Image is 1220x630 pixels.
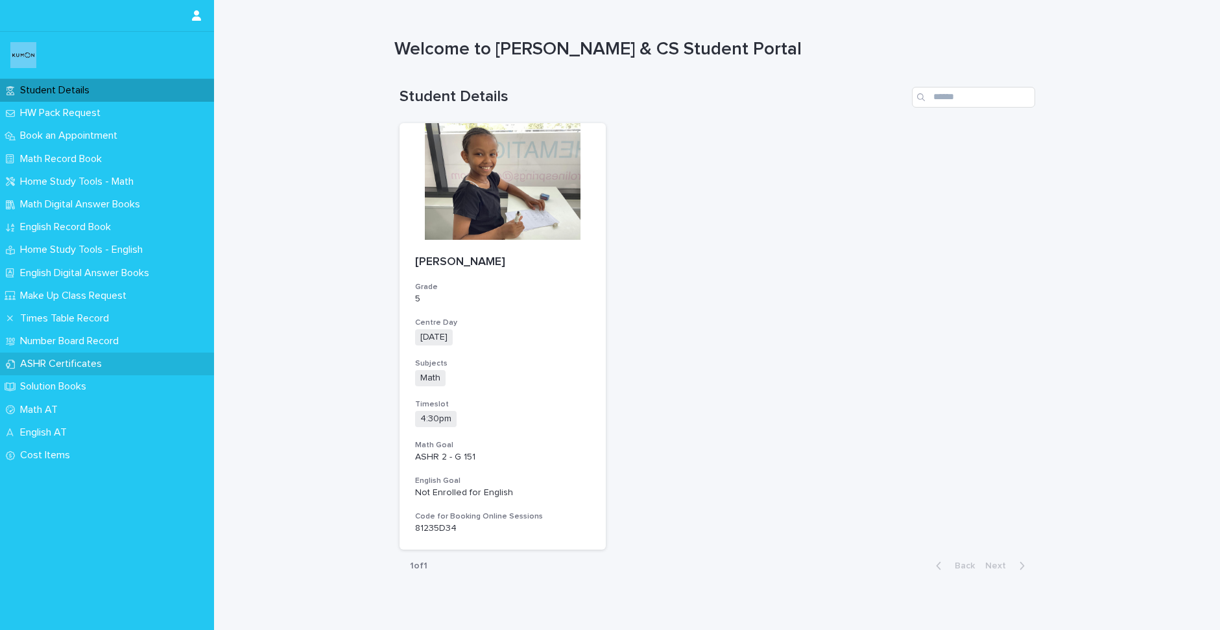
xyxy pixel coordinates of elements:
p: [PERSON_NAME] [415,255,591,270]
p: Not Enrolled for English [415,487,591,498]
a: [PERSON_NAME]Grade5Centre Day[DATE]SubjectsMathTimeslot4:30pmMath GoalASHR 2 - G 151English GoalN... [400,123,606,550]
span: [DATE] [415,329,453,345]
p: Number Board Record [15,335,129,347]
p: Book an Appointment [15,130,128,142]
p: ASHR 2 - G 151 [415,452,591,463]
h1: Welcome to [PERSON_NAME] & CS Student Portal [394,39,1030,61]
p: Home Study Tools - Math [15,176,144,188]
p: Cost Items [15,449,80,461]
p: Math AT [15,404,68,416]
h3: English Goal [415,476,591,486]
h3: Centre Day [415,318,591,328]
span: 4:30pm [415,411,457,427]
p: 81235D34 [415,523,591,534]
button: Back [926,560,980,572]
p: 5 [415,294,591,305]
h3: Math Goal [415,440,591,450]
p: Solution Books [15,380,97,393]
p: Home Study Tools - English [15,244,153,256]
input: Search [912,87,1035,108]
p: 1 of 1 [400,550,438,582]
p: ASHR Certificates [15,358,112,370]
p: HW Pack Request [15,107,111,119]
h3: Code for Booking Online Sessions [415,511,591,522]
span: Back [947,561,975,570]
span: Math [415,370,446,386]
p: English AT [15,426,77,439]
button: Next [980,560,1035,572]
p: Make Up Class Request [15,290,137,302]
p: Student Details [15,84,100,97]
p: Math Digital Answer Books [15,198,150,211]
p: English Digital Answer Books [15,267,160,279]
img: o6XkwfS7S2qhyeB9lxyF [10,42,36,68]
p: Math Record Book [15,153,112,165]
h1: Student Details [400,87,907,106]
span: Next [985,561,1014,570]
p: Times Table Record [15,312,119,325]
h3: Grade [415,282,591,292]
p: English Record Book [15,221,121,233]
h3: Subjects [415,358,591,369]
h3: Timeslot [415,399,591,410]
